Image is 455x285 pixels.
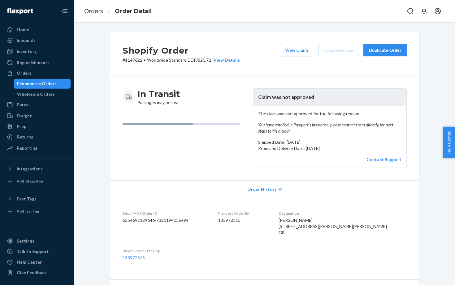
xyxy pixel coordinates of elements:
[17,208,39,214] div: Add Fast Tag
[17,248,49,255] div: Talk to Support
[17,70,32,76] div: Orders
[123,211,208,216] dt: Shopify V3 Order ID
[17,48,37,55] div: Inventory
[17,59,50,66] div: Replenishments
[137,88,180,106] div: Packages may be lost
[415,266,449,282] iframe: Opens a widget where you can chat to one of our agents
[4,35,71,45] a: Inbounds
[4,236,71,246] a: Settings
[366,157,401,162] a: Contact Support
[14,89,71,99] a: Wholesale Orders
[17,196,37,202] div: Fast Tags
[363,44,407,56] button: Duplicate Order
[218,217,269,223] dd: 133972515
[17,113,32,119] div: Freight
[318,44,358,56] button: Create Return
[253,89,406,106] header: Claim was not approved
[4,121,71,131] a: Prep
[4,143,71,153] a: Reporting
[17,81,57,87] div: Ecommerce Orders
[123,44,240,57] h2: Shopify Order
[123,248,208,253] dt: Buyer Order Tracking
[17,238,34,244] div: Settings
[4,164,71,174] button: Integrations
[404,5,417,17] button: Open Search Box
[144,57,146,63] span: •
[115,8,152,15] a: Order Detail
[14,79,71,89] a: Ecommerce Orders
[17,91,55,97] div: Wholesale Orders
[4,68,71,78] a: Orders
[17,123,26,129] div: Prep
[58,5,71,17] button: Close Navigation
[258,139,401,145] p: Shipped Date: [DATE]
[17,27,29,33] div: Home
[247,186,277,192] span: Order History
[17,102,30,108] div: Parcel
[123,57,240,63] p: # 1147622 / $20.72
[4,132,71,142] a: Returns
[17,259,42,265] div: Help Center
[279,211,407,216] dt: Destination
[17,37,36,43] div: Inbounds
[258,122,401,134] em: You have enrolled in Passport's insurance, please contact them directly for next steps to file a ...
[123,217,208,223] dd: 6354691129646-7320194056494
[4,58,71,68] a: Replenishments
[258,111,401,134] p: The claim was not approved for the following reason:
[279,217,387,235] span: [PERSON_NAME] [STREET_ADDRESS][PERSON_NAME][PERSON_NAME] GB
[4,25,71,35] a: Home
[4,176,71,186] a: Add Integration
[123,255,145,260] a: 133972515
[17,270,47,276] div: Give Feedback
[4,100,71,110] a: Parcel
[147,57,196,63] span: Worldwide Standard DDP
[4,257,71,267] a: Help Center
[84,8,103,15] a: Orders
[17,145,37,151] div: Reporting
[443,127,455,158] button: Help Center
[4,268,71,278] button: Give Feedback
[17,178,44,184] div: Add Integration
[4,111,71,121] a: Freight
[431,5,444,17] button: Open account menu
[17,134,33,140] div: Returns
[418,5,430,17] button: Open notifications
[79,2,157,20] ol: breadcrumbs
[369,47,401,53] div: Duplicate Order
[17,166,43,172] div: Integrations
[4,206,71,216] a: Add Fast Tag
[4,46,71,56] a: Inventory
[7,8,33,14] img: Flexport logo
[137,88,180,99] h3: In Transit
[4,247,71,256] button: Talk to Support
[211,57,240,63] button: View Details
[280,44,313,56] button: View Claim
[4,194,71,204] button: Fast Tags
[218,211,269,216] dt: Flexport Order ID
[258,145,401,151] p: Promised Delivery Date: [DATE]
